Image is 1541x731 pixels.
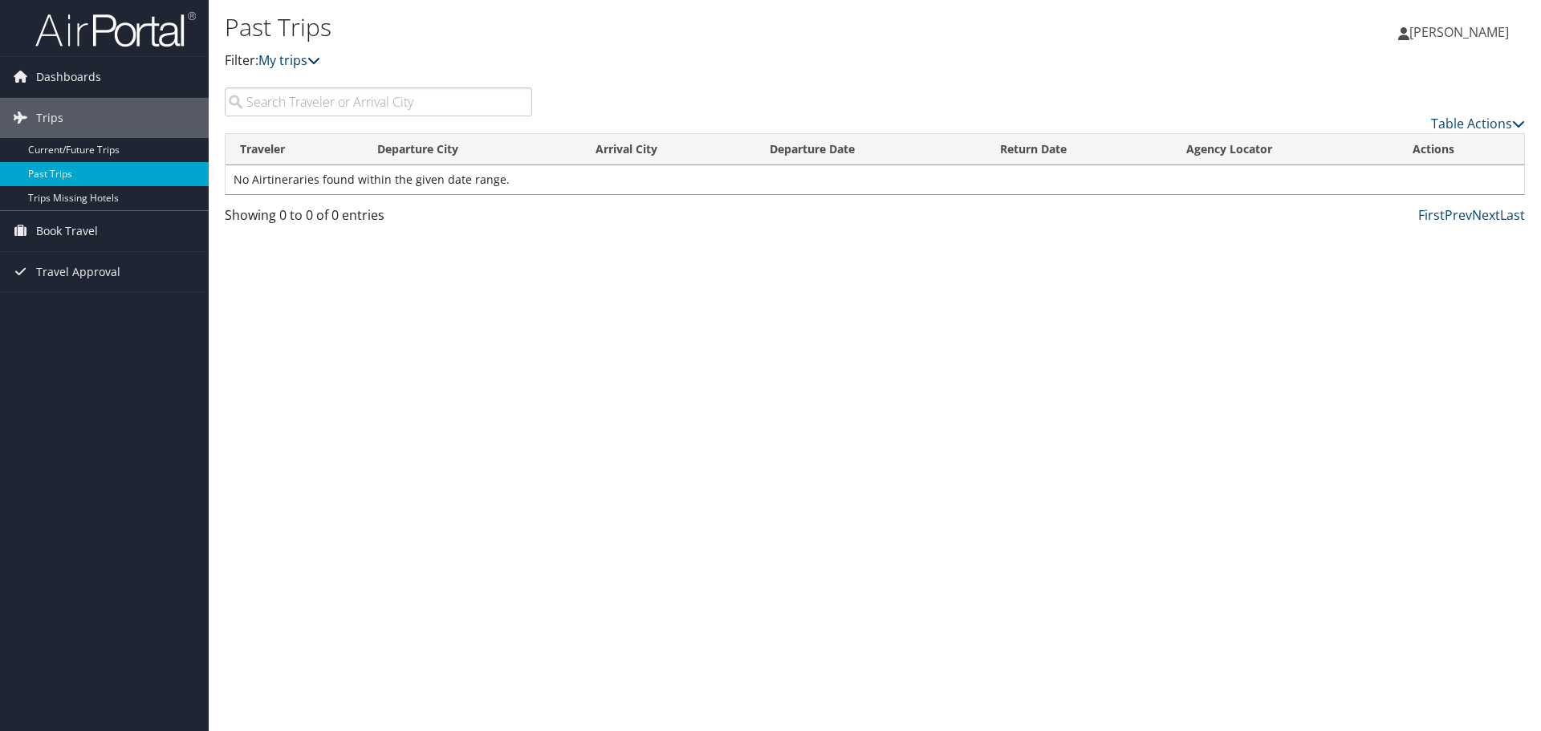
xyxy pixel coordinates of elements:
a: Last [1500,206,1525,224]
a: My trips [258,51,320,69]
th: Departure Date: activate to sort column ascending [755,134,986,165]
th: Traveler: activate to sort column ascending [226,134,363,165]
a: Table Actions [1431,115,1525,132]
img: airportal-logo.png [35,10,196,48]
th: Return Date: activate to sort column ascending [986,134,1172,165]
a: Next [1472,206,1500,224]
h1: Past Trips [225,10,1092,44]
th: Arrival City: activate to sort column ascending [581,134,755,165]
p: Filter: [225,51,1092,71]
th: Agency Locator: activate to sort column ascending [1172,134,1398,165]
span: [PERSON_NAME] [1409,23,1509,41]
th: Departure City: activate to sort column ascending [363,134,581,165]
span: Dashboards [36,57,101,97]
span: Travel Approval [36,252,120,292]
a: [PERSON_NAME] [1398,8,1525,56]
a: First [1418,206,1445,224]
td: No Airtineraries found within the given date range. [226,165,1524,194]
a: Prev [1445,206,1472,224]
th: Actions [1398,134,1524,165]
input: Search Traveler or Arrival City [225,87,532,116]
div: Showing 0 to 0 of 0 entries [225,205,532,233]
span: Book Travel [36,211,98,251]
span: Trips [36,98,63,138]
